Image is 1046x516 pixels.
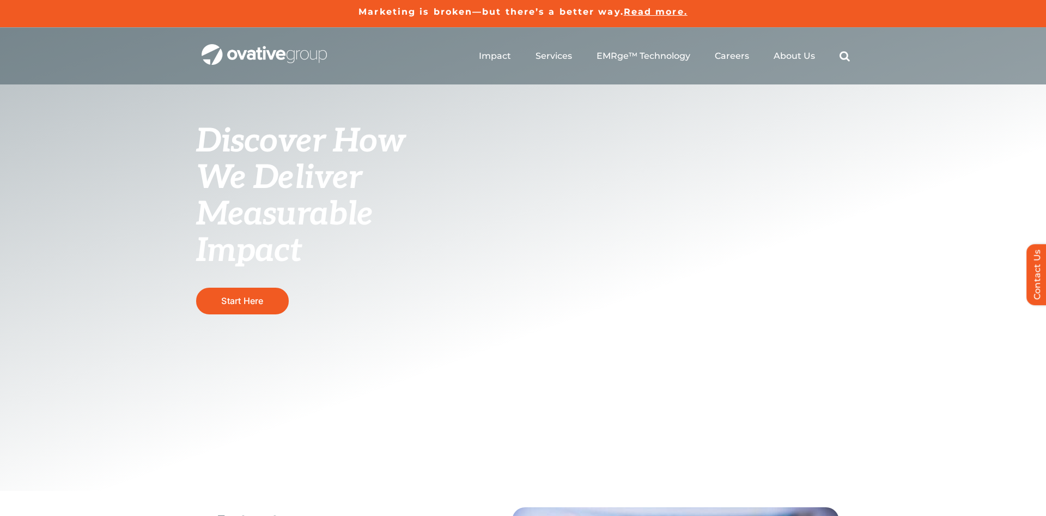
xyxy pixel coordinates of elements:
a: OG_Full_horizontal_WHT [202,43,327,53]
a: About Us [774,51,815,62]
a: Careers [715,51,749,62]
span: Start Here [221,295,263,306]
a: EMRge™ Technology [597,51,690,62]
a: Marketing is broken—but there’s a better way. [358,7,624,17]
span: We Deliver Measurable Impact [196,159,373,271]
a: Read more. [624,7,688,17]
a: Search [840,51,850,62]
a: Impact [479,51,511,62]
a: Start Here [196,288,289,314]
span: Discover How [196,122,405,161]
a: Services [536,51,572,62]
nav: Menu [479,39,850,74]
